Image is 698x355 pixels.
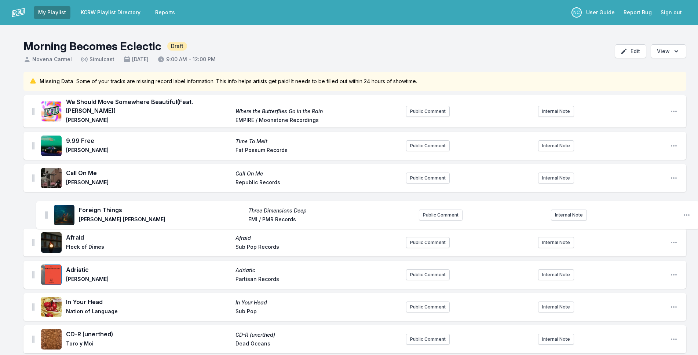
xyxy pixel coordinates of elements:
a: User Guide [582,6,619,19]
button: Internal Note [538,140,574,151]
span: Missing Data [40,78,73,85]
button: Public Comment [406,269,450,280]
button: Public Comment [406,106,450,117]
img: In Your Head [41,297,62,317]
span: In Your Head [235,299,401,306]
button: Internal Note [538,269,574,280]
span: [DATE] [123,56,149,63]
span: Simulcast [81,56,114,63]
button: Open playlist item options [670,174,677,182]
span: Fat Possum Records [235,147,401,155]
button: Open playlist item options [670,142,677,149]
span: Call On Me [66,169,231,177]
span: [PERSON_NAME] [66,117,231,125]
span: [PERSON_NAME] [66,276,231,284]
img: Afraid [41,232,62,253]
button: Internal Note [538,106,574,117]
span: Flock of Dimes [66,243,231,252]
span: Sub Pop Records [235,243,401,252]
button: Open playlist item options [670,271,677,278]
span: Where the Butterflies Go in the Rain [235,108,401,115]
button: Open playlist item options [670,239,677,246]
button: Public Comment [406,173,450,184]
button: Public Comment [406,302,450,313]
span: CD-R (unerthed) [235,331,401,339]
span: Afraid [235,234,401,242]
img: Where the Butterflies Go in the Rain [41,101,62,122]
span: Dead Oceans [235,340,401,349]
span: [PERSON_NAME] [66,147,231,155]
span: 9:00 AM - 12:00 PM [157,56,216,63]
button: Sign out [656,6,686,19]
span: Time To Melt [235,138,401,145]
h1: Morning Becomes Eclectic [23,40,161,53]
span: Afraid [66,233,231,242]
span: Sub Pop [235,308,401,317]
span: Partisan Records [235,276,401,284]
span: Republic Records [235,179,401,188]
span: Draft [167,42,187,51]
button: Edit [615,44,646,58]
span: [PERSON_NAME] [66,179,231,188]
span: Novena Carmel [23,56,72,63]
span: Adriatic [235,267,401,274]
a: Report Bug [619,6,656,19]
p: Novena Carmel [571,7,582,18]
img: Time To Melt [41,136,62,156]
a: KCRW Playlist Directory [76,6,145,19]
img: CD-R (unerthed) [41,329,62,350]
button: Public Comment [406,237,450,248]
button: Open playlist item options [670,303,677,311]
button: Open options [651,44,686,58]
a: My Playlist [34,6,70,19]
button: Internal Note [538,334,574,345]
span: Some of your tracks are missing record label information. This info helps artists get paid! It ne... [76,78,417,85]
img: Adriatic [41,265,62,285]
img: logo-white-87cec1fa9cbef997252546196dc51331.png [12,6,25,19]
button: Open playlist item options [670,108,677,115]
img: Call On Me [41,168,62,188]
button: Public Comment [406,334,450,345]
span: Adriatic [66,265,231,274]
span: We Should Move Somewhere Beautiful (Feat. [PERSON_NAME]) [66,97,231,115]
span: CD-R (unerthed) [66,330,231,339]
span: Call On Me [235,170,401,177]
button: Public Comment [406,140,450,151]
span: Nation of Language [66,308,231,317]
a: Reports [151,6,179,19]
span: Toro y Moi [66,340,231,349]
button: Internal Note [538,173,574,184]
button: Internal Note [538,237,574,248]
span: EMPIRE / Moonstone Recordings [235,117,401,125]
button: Open playlist item options [670,336,677,343]
button: Internal Note [538,302,574,313]
span: 9.99 Free [66,136,231,145]
span: In Your Head [66,297,231,306]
